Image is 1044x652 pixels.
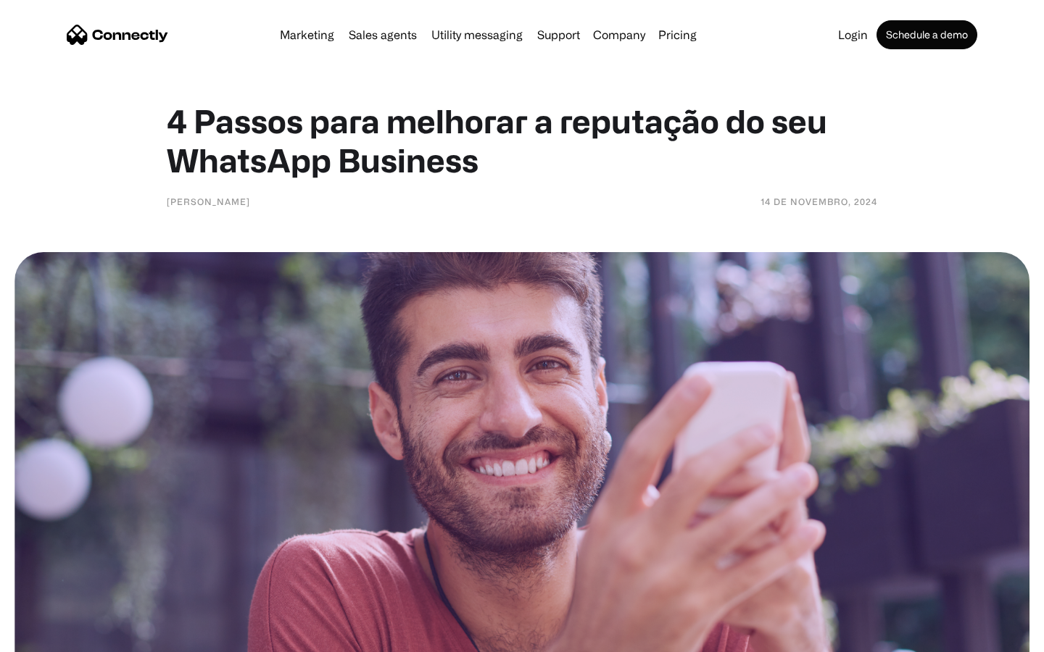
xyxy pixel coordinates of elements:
[167,101,877,180] h1: 4 Passos para melhorar a reputação do seu WhatsApp Business
[29,627,87,647] ul: Language list
[67,24,168,46] a: home
[531,29,586,41] a: Support
[652,29,703,41] a: Pricing
[832,29,874,41] a: Login
[877,20,977,49] a: Schedule a demo
[14,627,87,647] aside: Language selected: English
[274,29,340,41] a: Marketing
[589,25,650,45] div: Company
[167,194,250,209] div: [PERSON_NAME]
[343,29,423,41] a: Sales agents
[761,194,877,209] div: 14 de novembro, 2024
[426,29,529,41] a: Utility messaging
[593,25,645,45] div: Company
